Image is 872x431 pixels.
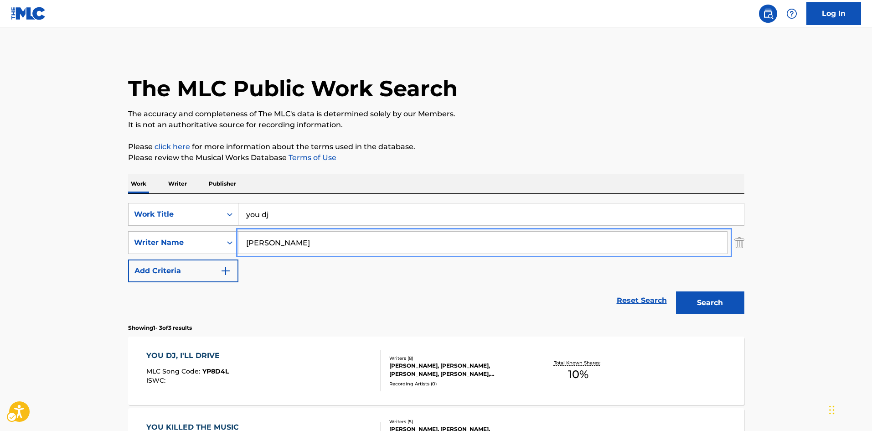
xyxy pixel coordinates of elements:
p: Please for more information about the terms used in the database. [128,141,744,152]
p: Writer [165,174,190,193]
p: Please review the Musical Works Database [128,152,744,163]
div: Writer Name [134,237,216,248]
div: Writers ( 8 ) [389,355,527,362]
p: Publisher [206,174,239,193]
span: MLC Song Code : [146,367,202,375]
p: The accuracy and completeness of The MLC's data is determined solely by our Members. [128,109,744,119]
input: Search... [238,232,727,254]
span: 10 % [568,366,588,383]
img: 9d2ae6d4665cec9f34b9.svg [220,265,231,276]
div: [PERSON_NAME], [PERSON_NAME], [PERSON_NAME], [PERSON_NAME], [PERSON_NAME], [PERSON_NAME], [PERSON... [389,362,527,378]
div: Work Title [134,209,216,220]
img: Delete Criterion [734,231,744,254]
p: Showing 1 - 3 of 3 results [128,324,192,332]
iframe: Hubspot Iframe [826,387,872,431]
img: help [786,8,797,19]
div: Writers ( 5 ) [389,418,527,425]
p: Total Known Shares: [554,359,603,366]
input: Search... [238,203,744,225]
p: Work [128,174,149,193]
a: Reset Search [612,291,671,311]
div: Recording Artists ( 0 ) [389,380,527,387]
div: Drag [829,396,835,424]
span: YP8D4L [202,367,229,375]
a: click here [155,142,190,151]
button: Add Criteria [128,260,238,282]
button: Search [676,291,744,314]
form: Search Form [128,203,744,319]
img: MLC Logo [11,7,46,20]
span: ISWC : [146,376,168,384]
a: Terms of Use [287,153,336,162]
a: YOU DJ, I'LL DRIVEMLC Song Code:YP8D4LISWC:Writers (8)[PERSON_NAME], [PERSON_NAME], [PERSON_NAME]... [128,337,744,405]
img: search [763,8,774,19]
p: It is not an authoritative source for recording information. [128,119,744,130]
div: Chat Widget [826,387,872,431]
a: Log In [806,2,861,25]
div: YOU DJ, I'LL DRIVE [146,350,229,361]
h1: The MLC Public Work Search [128,75,458,102]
